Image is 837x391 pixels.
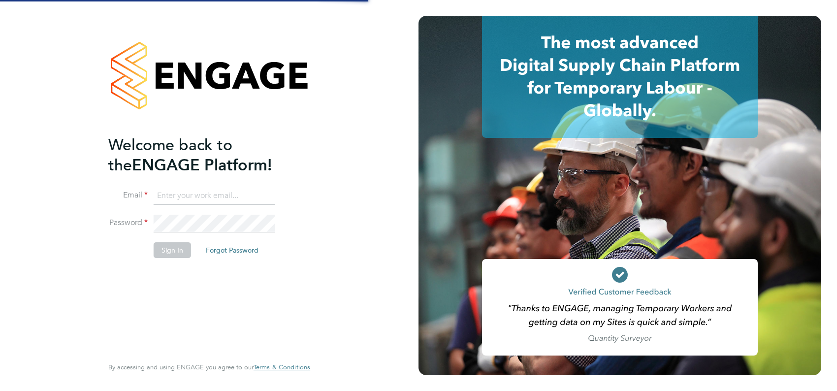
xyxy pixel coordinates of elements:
[108,135,300,175] h2: ENGAGE Platform!
[154,242,191,258] button: Sign In
[108,190,148,200] label: Email
[108,135,232,175] span: Welcome back to the
[108,218,148,228] label: Password
[254,363,310,371] a: Terms & Conditions
[198,242,266,258] button: Forgot Password
[108,363,310,371] span: By accessing and using ENGAGE you agree to our
[154,187,275,205] input: Enter your work email...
